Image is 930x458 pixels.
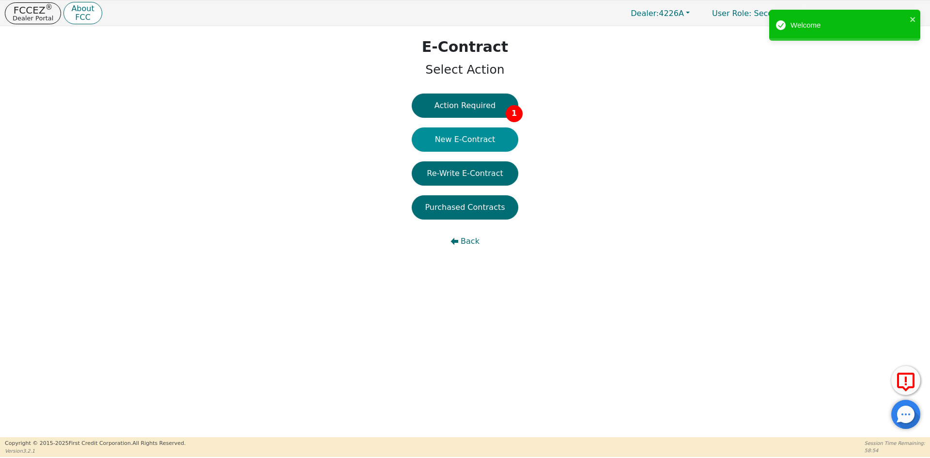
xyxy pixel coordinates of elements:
p: Version 3.2.1 [5,447,186,455]
span: Dealer: [631,9,659,18]
button: FCCEZ®Dealer Portal [5,2,61,24]
p: Dealer Portal [13,15,53,21]
span: 1 [506,105,523,122]
p: 58:54 [865,447,925,454]
sup: ® [46,3,53,12]
span: All Rights Reserved. [132,440,186,446]
button: Report Error to FCC [891,366,920,395]
p: FCC [71,14,94,21]
span: 4226A [631,9,684,18]
button: Action Required1 [412,94,518,118]
button: close [910,14,916,25]
button: 4226A:[PERSON_NAME] [807,6,925,21]
button: New E-Contract [412,127,518,152]
p: Session Time Remaining: [865,440,925,447]
p: Secondary [702,4,805,23]
p: Select Action [422,61,508,79]
p: Copyright © 2015- 2025 First Credit Corporation. [5,440,186,448]
p: FCCEZ [13,5,53,15]
button: Dealer:4226A [620,6,700,21]
span: User Role : [712,9,751,18]
button: AboutFCC [63,2,102,25]
button: Purchased Contracts [412,195,518,220]
a: User Role: Secondary [702,4,805,23]
button: Back [412,229,518,253]
div: Welcome [790,20,907,31]
p: About [71,5,94,13]
span: Back [461,236,480,247]
button: Re-Write E-Contract [412,161,518,186]
h1: E-Contract [422,38,508,56]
